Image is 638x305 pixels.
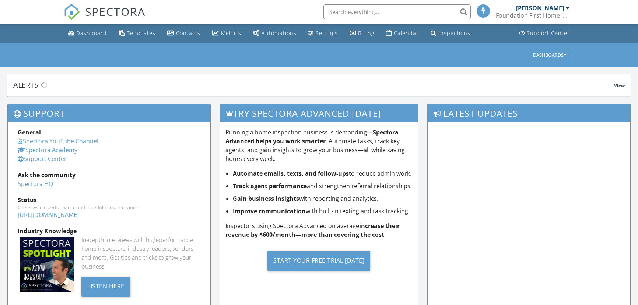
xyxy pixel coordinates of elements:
[65,27,110,40] a: Dashboard
[81,277,130,297] div: Listen Here
[76,29,107,36] div: Dashboard
[305,27,341,40] a: Settings
[323,4,471,19] input: Search everything...
[496,12,569,19] div: Foundation First Home Inspections
[233,207,306,215] strong: Improve communication
[81,282,130,290] a: Listen Here
[18,211,79,219] a: [URL][DOMAIN_NAME]
[18,204,200,210] div: Check system performance and scheduled maintenance.
[18,128,41,136] strong: General
[233,207,413,215] li: with built-in texting and task tracking.
[383,27,422,40] a: Calendar
[18,155,67,163] a: Support Center
[262,29,297,36] div: Automations
[176,29,200,36] div: Contacts
[614,83,625,89] span: View
[533,52,566,57] div: Dashboards
[233,182,413,190] li: and strengthen referral relationships.
[221,29,241,36] div: Metrics
[64,10,146,25] a: SPECTORA
[516,27,573,40] a: Support Center
[209,27,244,40] a: Metrics
[233,169,349,178] strong: Automate emails, texts, and follow-ups
[18,171,200,179] div: Ask the community
[394,29,419,36] div: Calendar
[164,27,203,40] a: Contacts
[8,104,210,122] h3: Support
[438,29,470,36] div: Inspections
[81,235,200,271] div: In-depth interviews with high-performance home inspectors, industry leaders, vendors and more. Ge...
[527,29,570,36] div: Support Center
[18,180,53,188] a: Spectora HQ
[64,4,80,20] img: The Best Home Inspection Software - Spectora
[250,27,299,40] a: Automations (Basic)
[428,104,630,122] h3: Latest Updates
[220,104,418,122] h3: Try spectora advanced [DATE]
[18,227,200,235] div: Industry Knowledge
[13,80,614,90] div: Alerts
[85,4,146,19] span: SPECTORA
[347,27,377,40] a: Billing
[233,169,413,178] li: to reduce admin work.
[18,137,98,145] a: Spectora YouTube Channel
[18,196,200,204] div: Status
[225,128,413,163] p: Running a home inspection business is demanding— . Automate tasks, track key agents, and gain ins...
[428,27,473,40] a: Inspections
[233,194,413,203] li: with reporting and analytics.
[225,222,400,239] strong: increase their revenue by $600/month—more than covering the cost
[530,50,569,60] button: Dashboards
[225,245,413,276] a: Start Your Free Trial [DATE]
[233,182,307,190] strong: Track agent performance
[225,128,399,145] strong: Spectora Advanced helps you work smarter
[267,251,370,271] div: Start Your Free Trial [DATE]
[127,29,155,36] div: Templates
[225,221,413,239] p: Inspectors using Spectora Advanced on average .
[20,237,74,292] img: Spectoraspolightmain
[316,29,338,36] div: Settings
[18,146,77,154] a: Spectora Academy
[116,27,158,40] a: Templates
[358,29,374,36] div: Billing
[233,194,299,203] strong: Gain business insights
[516,4,564,12] div: [PERSON_NAME]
